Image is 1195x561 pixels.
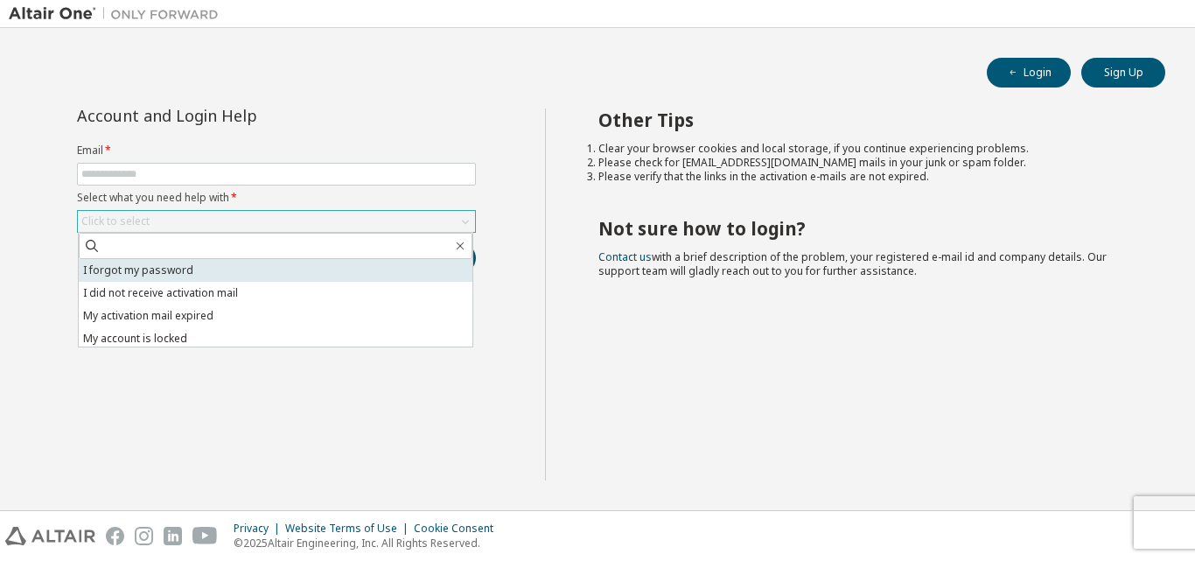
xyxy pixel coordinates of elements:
[598,217,1135,240] h2: Not sure how to login?
[5,527,95,545] img: altair_logo.svg
[987,58,1071,88] button: Login
[598,170,1135,184] li: Please verify that the links in the activation e-mails are not expired.
[9,5,227,23] img: Altair One
[414,522,504,536] div: Cookie Consent
[164,527,182,545] img: linkedin.svg
[135,527,153,545] img: instagram.svg
[598,142,1135,156] li: Clear your browser cookies and local storage, if you continue experiencing problems.
[285,522,414,536] div: Website Terms of Use
[598,156,1135,170] li: Please check for [EMAIL_ADDRESS][DOMAIN_NAME] mails in your junk or spam folder.
[106,527,124,545] img: facebook.svg
[81,214,150,228] div: Click to select
[598,249,1107,278] span: with a brief description of the problem, your registered e-mail id and company details. Our suppo...
[78,211,475,232] div: Click to select
[192,527,218,545] img: youtube.svg
[598,109,1135,131] h2: Other Tips
[79,259,472,282] li: I forgot my password
[234,522,285,536] div: Privacy
[77,109,396,123] div: Account and Login Help
[234,536,504,550] p: © 2025 Altair Engineering, Inc. All Rights Reserved.
[598,249,652,264] a: Contact us
[77,144,476,158] label: Email
[77,191,476,205] label: Select what you need help with
[1081,58,1165,88] button: Sign Up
